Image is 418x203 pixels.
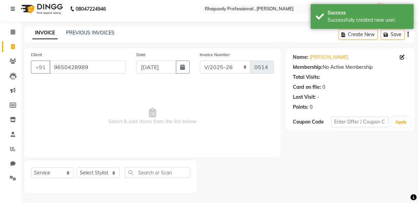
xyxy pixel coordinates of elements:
[31,82,274,151] span: Select & add items from the list below
[125,167,190,178] input: Search or Scan
[293,74,320,81] div: Total Visits:
[339,29,378,40] button: Create New
[293,84,321,91] div: Card on file:
[317,94,319,101] div: -
[381,29,405,40] button: Save
[322,84,325,91] div: 0
[293,104,308,111] div: Points:
[293,118,331,126] div: Coupon Code
[31,52,42,58] label: Client
[32,27,58,39] a: INVOICE
[31,61,50,74] button: +91
[293,64,323,71] div: Membership:
[66,30,114,36] a: PREVIOUS INVOICES
[374,3,386,15] img: Admin
[391,117,411,127] button: Apply
[49,61,126,74] input: Search by Name/Mobile/Email/Code
[293,94,316,101] div: Last Visit:
[200,52,230,58] label: Invoice Number
[310,104,312,111] div: 0
[310,54,348,61] a: [PERSON_NAME]
[293,64,408,71] div: No Active Membership
[328,17,409,24] div: Successfully created new user.
[293,54,308,61] div: Name:
[331,117,389,127] input: Enter Offer / Coupon Code
[136,52,146,58] label: Date
[328,9,409,17] div: Success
